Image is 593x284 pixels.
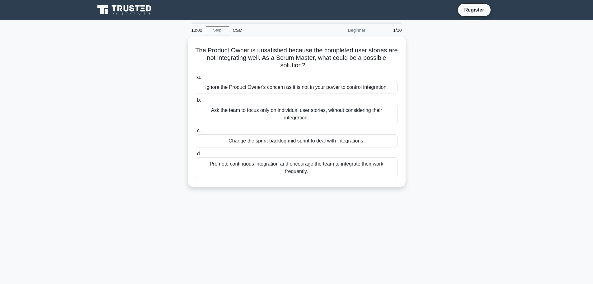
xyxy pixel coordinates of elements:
[460,6,488,14] a: Register
[196,134,398,147] div: Change the sprint backlog mid sprint to deal with integrations.
[197,97,201,103] span: b.
[188,24,206,36] div: 10:00
[206,26,229,34] a: Stop
[196,104,398,124] div: Ask the team to focus only on individual user stories, without considering their integration.
[197,151,201,156] span: d.
[315,24,369,36] div: Beginner
[196,81,398,94] div: Ignore the Product Owner's concern as it is not in your power to control integration.
[197,74,201,79] span: a.
[197,128,201,133] span: c.
[196,157,398,178] div: Promote continuous integration and encourage the team to integrate their work frequently.
[229,24,315,36] div: CSM
[195,46,398,70] h5: The Product Owner is unsatisfied because the completed user stories are not integrating well. As ...
[369,24,406,36] div: 1/10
